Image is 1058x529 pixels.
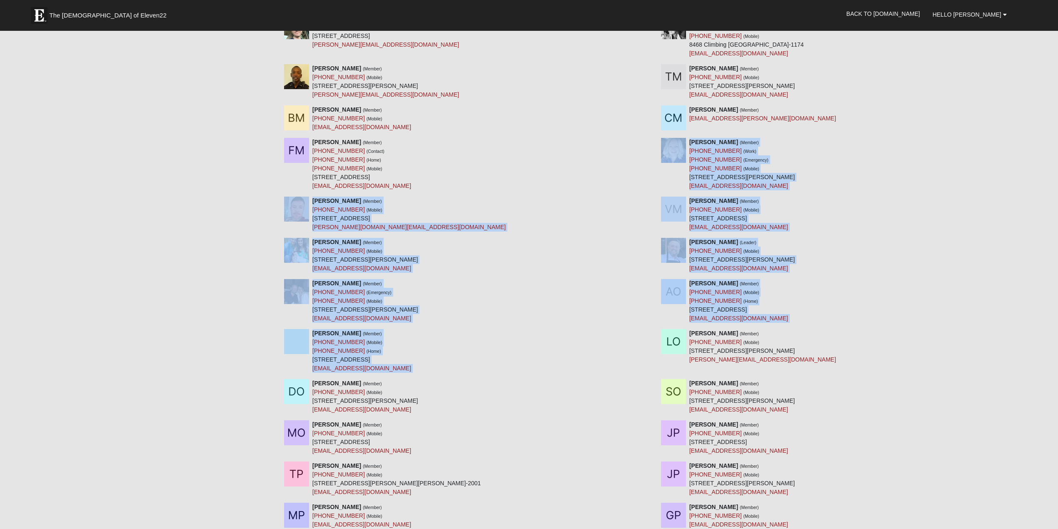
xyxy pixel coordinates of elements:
a: [PHONE_NUMBER] [312,165,365,172]
strong: [PERSON_NAME] [312,106,361,113]
strong: [PERSON_NAME] [689,106,738,113]
small: (Work) [744,149,756,154]
div: [STREET_ADDRESS] [312,14,459,49]
strong: [PERSON_NAME] [689,421,738,428]
a: [EMAIL_ADDRESS][DOMAIN_NAME] [689,182,788,189]
small: (Mobile) [744,431,759,436]
small: (Mobile) [367,75,382,80]
small: (Home) [367,349,381,354]
a: [PERSON_NAME][EMAIL_ADDRESS][DOMAIN_NAME] [689,356,836,363]
a: [PHONE_NUMBER] [312,389,365,395]
strong: [PERSON_NAME] [312,380,361,387]
small: (Member) [363,464,382,469]
small: (Member) [363,140,382,145]
a: [EMAIL_ADDRESS][DOMAIN_NAME] [689,406,788,413]
small: (Mobile) [744,514,759,519]
a: Back to [DOMAIN_NAME] [840,3,926,24]
div: [STREET_ADDRESS][PERSON_NAME] [689,379,795,414]
div: [STREET_ADDRESS] [312,197,506,232]
a: [EMAIL_ADDRESS][DOMAIN_NAME] [312,489,411,495]
a: [PERSON_NAME][DOMAIN_NAME][EMAIL_ADDRESS][DOMAIN_NAME] [312,224,506,230]
span: Hello [PERSON_NAME] [933,11,1001,18]
small: (Mobile) [367,207,382,212]
small: (Member) [740,464,759,469]
a: [PHONE_NUMBER] [312,430,365,437]
span: The [DEMOGRAPHIC_DATA] of Eleven22 [50,11,167,20]
strong: [PERSON_NAME] [689,197,738,204]
div: [STREET_ADDRESS][PERSON_NAME] [689,462,795,497]
small: (Mobile) [367,340,382,345]
a: [EMAIL_ADDRESS][DOMAIN_NAME] [312,365,411,372]
small: (Member) [363,331,382,336]
a: [PHONE_NUMBER] [312,156,365,163]
a: The [DEMOGRAPHIC_DATA] of Eleven22 [27,3,193,24]
a: [EMAIL_ADDRESS][DOMAIN_NAME] [689,447,788,454]
a: [PHONE_NUMBER] [689,471,742,478]
div: [STREET_ADDRESS] [689,197,788,232]
small: (Member) [740,107,759,112]
small: (Contact) [367,149,384,154]
small: (Mobile) [744,340,759,345]
a: [PHONE_NUMBER] [689,74,742,80]
small: (Member) [740,422,759,427]
small: (Mobile) [744,472,759,477]
small: (Member) [740,66,759,71]
strong: [PERSON_NAME] [312,421,361,428]
a: [EMAIL_ADDRESS][DOMAIN_NAME] [312,265,411,272]
strong: [PERSON_NAME] [312,462,361,469]
small: (Member) [363,240,382,245]
small: (Mobile) [744,390,759,395]
a: [PHONE_NUMBER] [689,147,742,154]
div: [STREET_ADDRESS][PERSON_NAME] [689,329,836,364]
a: [PHONE_NUMBER] [312,206,365,213]
img: Eleven22 logo [31,7,47,24]
strong: [PERSON_NAME] [689,380,738,387]
a: [EMAIL_ADDRESS][DOMAIN_NAME] [312,447,411,454]
strong: [PERSON_NAME] [312,280,361,287]
div: [STREET_ADDRESS] [312,138,411,190]
small: (Member) [363,505,382,510]
div: [STREET_ADDRESS] [689,420,788,455]
strong: [PERSON_NAME] [312,239,361,245]
small: (Emergency) [744,157,769,162]
a: [PHONE_NUMBER] [689,389,742,395]
small: (Mobile) [367,299,382,304]
small: (Mobile) [744,34,759,39]
small: (Leader) [740,240,756,245]
small: (Mobile) [744,249,759,254]
a: [PHONE_NUMBER] [312,347,365,354]
a: [PHONE_NUMBER] [312,247,365,254]
strong: [PERSON_NAME] [312,504,361,510]
strong: [PERSON_NAME] [312,330,361,337]
small: (Mobile) [744,166,759,171]
a: [PHONE_NUMBER] [689,247,742,254]
small: (Member) [363,422,382,427]
a: [PHONE_NUMBER] [312,512,365,519]
strong: [PERSON_NAME] [689,504,738,510]
a: [PHONE_NUMBER] [689,430,742,437]
strong: [PERSON_NAME] [689,462,738,469]
a: [PERSON_NAME][EMAIL_ADDRESS][DOMAIN_NAME] [312,91,459,98]
a: [PHONE_NUMBER] [312,289,365,295]
strong: [PERSON_NAME] [689,65,738,72]
a: [PHONE_NUMBER] [689,32,742,39]
small: (Home) [367,157,381,162]
a: [EMAIL_ADDRESS][DOMAIN_NAME] [312,315,411,322]
a: [EMAIL_ADDRESS][DOMAIN_NAME] [312,124,411,130]
small: (Member) [363,281,382,286]
a: [EMAIL_ADDRESS][DOMAIN_NAME] [689,315,788,322]
small: (Mobile) [744,290,759,295]
small: (Mobile) [367,249,382,254]
small: (Member) [740,140,759,145]
div: [STREET_ADDRESS] [312,420,411,455]
a: [EMAIL_ADDRESS][PERSON_NAME][DOMAIN_NAME] [689,115,836,122]
small: (Mobile) [367,514,382,519]
a: [EMAIL_ADDRESS][DOMAIN_NAME] [689,91,788,98]
a: [EMAIL_ADDRESS][DOMAIN_NAME] [689,265,788,272]
div: [STREET_ADDRESS][PERSON_NAME] [689,138,795,190]
small: (Mobile) [367,390,382,395]
strong: [PERSON_NAME] [312,197,361,204]
a: [EMAIL_ADDRESS][DOMAIN_NAME] [312,406,411,413]
a: [PHONE_NUMBER] [312,471,365,478]
a: [PHONE_NUMBER] [689,165,742,172]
